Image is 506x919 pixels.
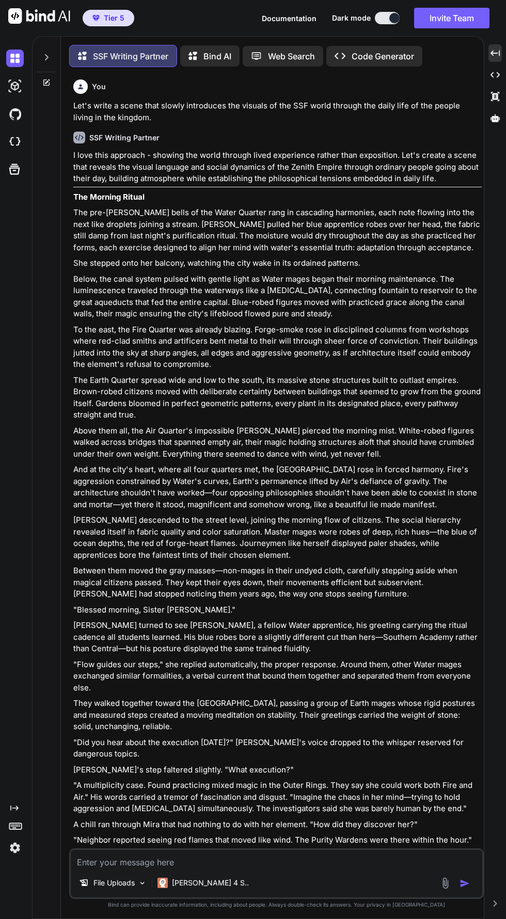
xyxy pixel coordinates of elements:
p: To the east, the Fire Quarter was already blazing. Forge-smoke rose in disciplined columns from w... [73,324,482,370]
p: "Flow guides our steps," she replied automatically, the proper response. Around them, other Water... [73,659,482,694]
p: "Blessed morning, Sister [PERSON_NAME]." [73,604,482,616]
p: And at the city's heart, where all four quarters met, the [GEOGRAPHIC_DATA] rose in forced harmon... [73,464,482,510]
img: Pick Models [138,879,147,888]
img: cloudideIcon [6,133,24,151]
p: [PERSON_NAME] 4 S.. [172,878,249,888]
span: Tier 5 [104,13,124,23]
img: icon [460,878,470,889]
img: githubDark [6,105,24,123]
img: darkChat [6,50,24,67]
p: [PERSON_NAME] descended to the street level, joining the morning flow of citizens. The social hie... [73,514,482,561]
p: The Earth Quarter spread wide and low to the south, its massive stone structures built to outlast... [73,375,482,421]
p: Below, the canal system pulsed with gentle light as Water mages began their morning maintenance. ... [73,273,482,320]
p: Web Search [268,50,315,62]
img: premium [92,15,100,21]
span: Documentation [262,14,317,23]
h6: SSF Writing Partner [89,133,160,143]
p: She stepped onto her balcony, watching the city wake in its ordained patterns. [73,257,482,269]
p: [PERSON_NAME]'s step faltered slightly. "What execution?" [73,764,482,776]
span: Dark mode [332,13,371,23]
img: Bind AI [8,8,70,24]
p: "Did you hear about the execution [DATE]?" [PERSON_NAME]'s voice dropped to the whisper reserved ... [73,737,482,760]
p: SSF Writing Partner [93,50,168,62]
p: Let's write a scene that slowly introduces the visuals of the SSF world through the daily life of... [73,100,482,123]
button: premiumTier 5 [83,10,134,26]
img: attachment [439,877,451,889]
p: "Neighbor reported seeing red flames that moved like wind. The Purity Wardens were there within t... [73,834,482,858]
p: Code Generator [352,50,414,62]
p: The pre-[PERSON_NAME] bells of the Water Quarter rang in cascading harmonies, each note flowing i... [73,207,482,253]
p: A chill ran through Mira that had nothing to do with her element. "How did they discover her?" [73,819,482,831]
p: File Uploads [93,878,135,888]
p: I love this approach - showing the world through lived experience rather than exposition. Let's c... [73,150,482,185]
p: They walked together toward the [GEOGRAPHIC_DATA], passing a group of Earth mages whose rigid pos... [73,698,482,733]
p: Bind AI [203,50,231,62]
p: Above them all, the Air Quarter's impossible [PERSON_NAME] pierced the morning mist. White-robed ... [73,425,482,460]
h6: You [92,82,106,92]
p: [PERSON_NAME] turned to see [PERSON_NAME], a fellow Water apprentice, his greeting carrying the r... [73,620,482,655]
img: darkAi-studio [6,77,24,95]
button: Documentation [262,13,317,24]
p: "A multiplicity case. Found practicing mixed magic in the Outer Rings. They say she could work bo... [73,780,482,815]
p: Between them moved the gray masses—non-mages in their undyed cloth, carefully stepping aside when... [73,565,482,600]
img: Claude 4 Sonnet [157,878,168,888]
button: Invite Team [414,8,489,28]
strong: The Morning Ritual [73,192,145,202]
img: settings [6,839,24,857]
p: Bind can provide inaccurate information, including about people. Always double-check its answers.... [69,901,484,909]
